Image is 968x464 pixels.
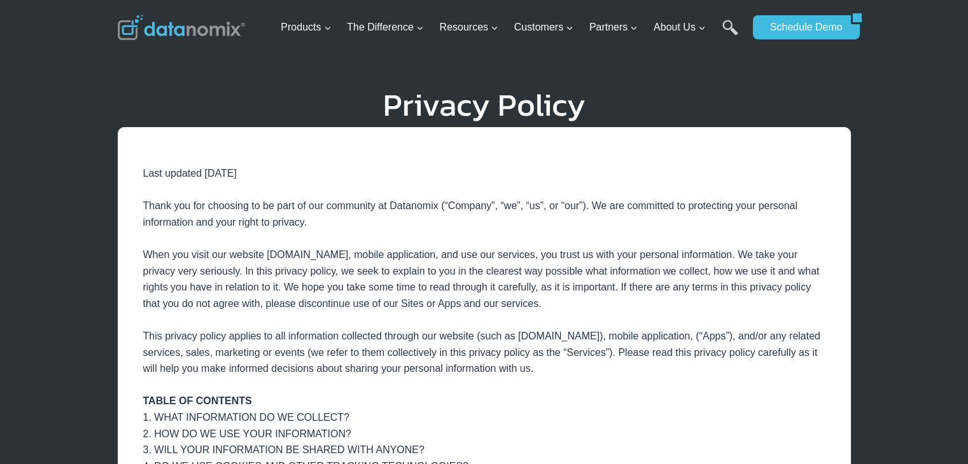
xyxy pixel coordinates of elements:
span: Partners [589,19,638,36]
h1: Privacy Policy [118,89,851,121]
a: Schedule Demo [753,15,851,39]
span: Customers [514,19,573,36]
strong: TABLE OF CONTENTS [143,395,252,406]
a: Search [722,20,738,48]
span: Products [281,19,331,36]
span: About Us [654,19,706,36]
div: Thank you for choosing to be part of our community at Datanomix (“Company”, “we”, “us”, or “our”)... [143,198,825,230]
div: When you visit our website [DOMAIN_NAME], mobile application, and use our services, you trust us ... [143,247,825,311]
nav: Primary Navigation [276,7,747,48]
img: Datanomix [118,15,245,40]
div: Last updated [DATE] [143,165,825,198]
span: Resources [440,19,498,36]
div: 2. HOW DO WE USE YOUR INFORMATION? [143,426,825,442]
div: This privacy policy applies to all information collected through our website (such as [DOMAIN_NAM... [143,328,825,377]
span: The Difference [347,19,424,36]
div: 1. WHAT INFORMATION DO WE COLLECT? [143,409,825,426]
div: 3. WILL YOUR INFORMATION BE SHARED WITH ANYONE? [143,442,825,458]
